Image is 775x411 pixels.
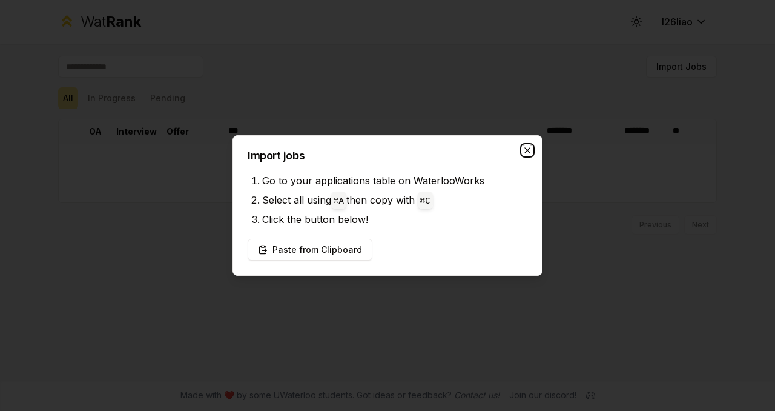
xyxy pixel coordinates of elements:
code: ⌘ C [420,196,430,206]
button: Paste from Clipboard [248,239,372,261]
li: Click the button below! [262,210,527,229]
li: Go to your applications table on [262,171,527,190]
code: ⌘ A [334,196,344,206]
h2: Import jobs [248,150,527,161]
a: WaterlooWorks [414,175,484,187]
li: Select all using then copy with [262,190,527,210]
